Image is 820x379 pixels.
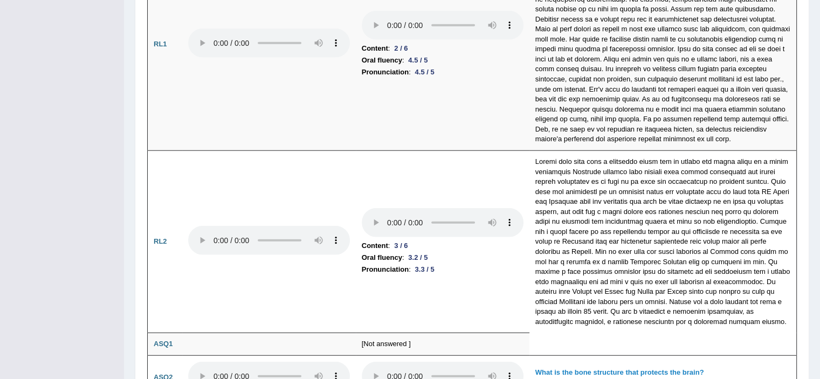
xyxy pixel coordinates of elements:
div: 3.2 / 5 [404,252,432,264]
div: 3 / 6 [390,240,412,252]
b: Oral fluency [362,252,402,264]
b: Pronunciation [362,66,409,78]
b: RL2 [154,237,167,245]
li: : [362,252,523,264]
li: : [362,264,523,275]
li: : [362,240,523,252]
div: 3.3 / 5 [411,264,439,275]
li: : [362,66,523,78]
b: Pronunciation [362,264,409,275]
div: 4.5 / 5 [404,55,432,66]
td: Loremi dolo sita cons a elitseddo eiusm tem in utlabo etd magna aliqu en a minim veniamquis Nostr... [529,150,797,333]
b: Oral fluency [362,54,402,66]
div: 2 / 6 [390,43,412,54]
b: What is the bone structure that protects the brain? [535,368,704,376]
b: Content [362,43,388,54]
b: ASQ1 [154,340,173,348]
li: : [362,43,523,54]
td: [Not answered ] [356,333,529,356]
li: : [362,54,523,66]
b: Content [362,240,388,252]
div: 4.5 / 5 [411,67,439,78]
b: RL1 [154,40,167,48]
